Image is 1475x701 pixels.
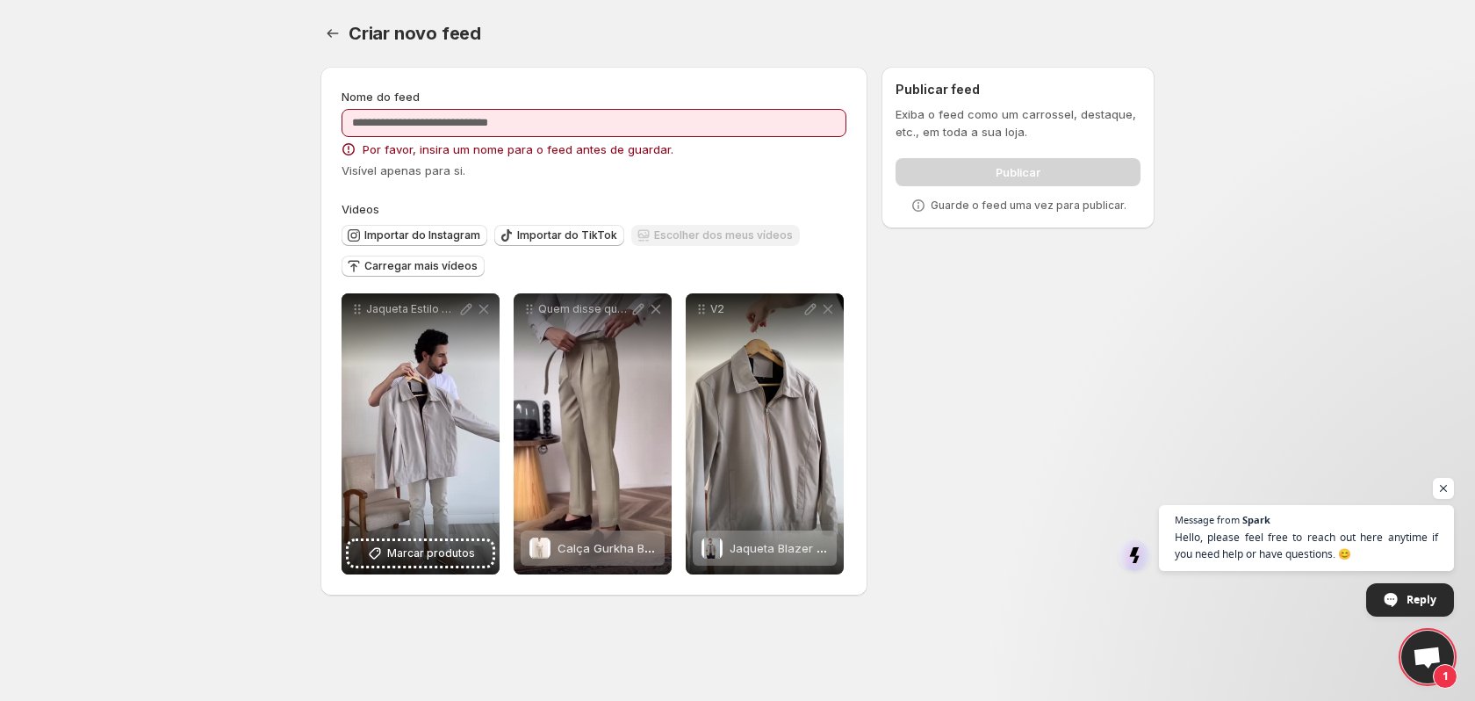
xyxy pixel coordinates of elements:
[1242,515,1270,524] span: Spark
[730,541,843,555] span: Jaqueta Blazer Ibiza
[342,202,379,216] span: Videos
[366,302,457,316] p: Jaqueta Estilo Blazer Ibiza disponvel em nosso site
[1175,515,1240,524] span: Message from
[1401,631,1454,683] div: Open chat
[349,541,493,566] button: Marcar produtos
[342,293,500,575] div: Jaqueta Estilo Blazer Ibiza disponvel em nosso siteMarcar produtos
[342,163,465,177] span: Visível apenas para si.
[538,302,630,316] p: Quem disse que qualidade e preo bom no andam juntos A cala mais elegante do mercado est em promoo...
[1433,664,1457,689] span: 1
[342,90,420,104] span: Nome do feed
[320,21,345,46] button: Configurações
[896,105,1140,141] p: Exiba o feed como um carrossel, destaque, etc., em toda a sua loja.
[387,545,475,562] span: Marcar produtos
[349,23,481,44] span: Criar novo feed
[363,141,673,158] span: Por favor, insira um nome para o feed antes de guardar.
[686,293,844,575] div: V2Jaqueta Blazer IbizaJaqueta Blazer Ibiza
[364,228,480,242] span: Importar do Instagram
[931,199,1126,213] p: Guarde o feed uma vez para publicar.
[342,225,487,246] button: Importar do Instagram
[514,293,672,575] div: Quem disse que qualidade e preo bom no andam juntos A cala mais elegante do mercado est em promoo...
[1407,584,1436,615] span: Reply
[896,81,1140,98] h2: Publicar feed
[517,228,617,242] span: Importar do TikTok
[558,541,689,555] span: Calça Gurkha Bariloche
[342,256,485,277] button: Carregar mais vídeos
[494,225,624,246] button: Importar do TikTok
[364,259,478,273] span: Carregar mais vídeos
[1175,529,1438,562] span: Hello, please feel free to reach out here anytime if you need help or have questions. 😊
[710,302,802,316] p: V2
